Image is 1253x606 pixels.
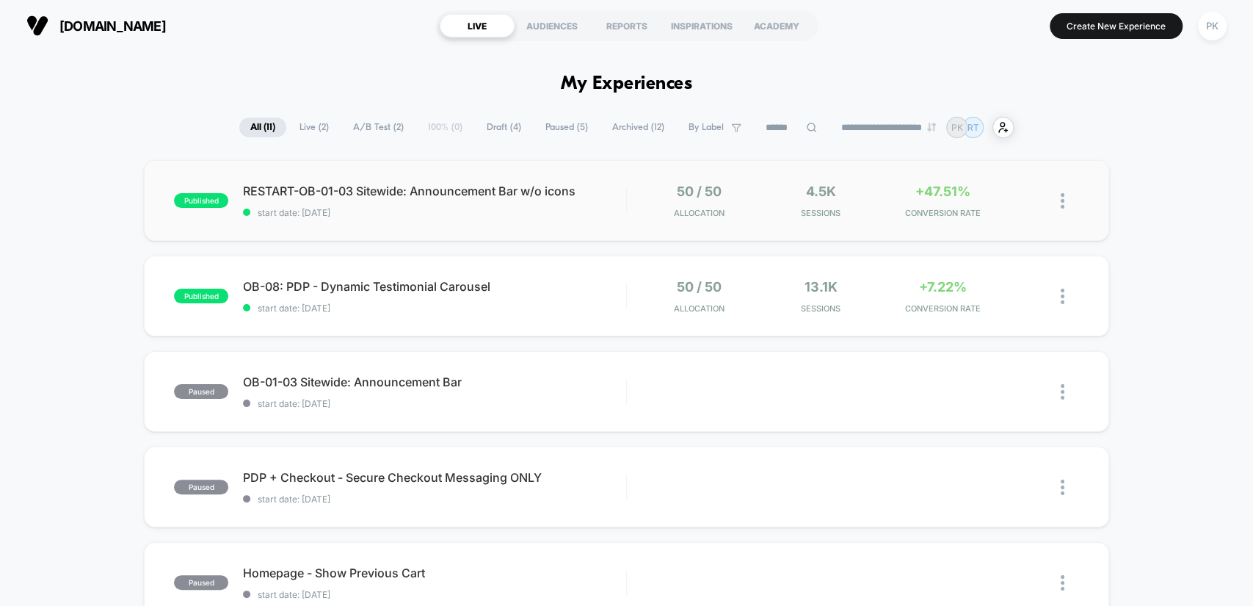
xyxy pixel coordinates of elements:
[59,18,166,34] span: [DOMAIN_NAME]
[1061,193,1064,209] img: close
[674,303,724,314] span: Allocation
[174,575,228,590] span: paused
[1061,289,1064,304] img: close
[243,494,625,505] span: start date: [DATE]
[967,122,979,133] p: RT
[243,375,625,389] span: OB-01-03 Sitewide: Announcement Bar
[601,118,675,137] span: Archived ( 12 )
[915,184,970,199] span: +47.51%
[664,14,739,37] div: INSPIRATIONS
[239,118,286,137] span: All ( 11 )
[174,384,228,399] span: paused
[243,184,625,198] span: RESTART-OB-01-03 Sitewide: Announcement Bar w/o icons
[763,303,878,314] span: Sessions
[806,184,836,199] span: 4.5k
[561,73,692,95] h1: My Experiences
[440,14,515,37] div: LIVE
[174,193,228,208] span: published
[288,118,340,137] span: Live ( 2 )
[476,118,532,137] span: Draft ( 4 )
[1198,12,1227,40] div: PK
[243,303,625,314] span: start date: [DATE]
[534,118,599,137] span: Paused ( 5 )
[677,279,722,295] span: 50 / 50
[174,289,228,303] span: published
[589,14,664,37] div: REPORTS
[739,14,814,37] div: ACADEMY
[174,480,228,494] span: paused
[1061,384,1064,400] img: close
[515,14,589,37] div: AUDIENCES
[1061,480,1064,495] img: close
[674,208,724,218] span: Allocation
[243,207,625,218] span: start date: [DATE]
[26,15,48,37] img: Visually logo
[243,589,625,600] span: start date: [DATE]
[243,566,625,580] span: Homepage - Show Previous Cart
[243,279,625,294] span: OB-08: PDP - Dynamic Testimonial Carousel
[243,398,625,409] span: start date: [DATE]
[927,123,936,131] img: end
[689,122,724,133] span: By Label
[1050,13,1183,39] button: Create New Experience
[1061,575,1064,591] img: close
[22,14,170,37] button: [DOMAIN_NAME]
[919,279,967,295] span: +7.22%
[342,118,415,137] span: A/B Test ( 2 )
[763,208,878,218] span: Sessions
[951,122,963,133] p: PK
[677,184,722,199] span: 50 / 50
[243,470,625,485] span: PDP + Checkout - Secure Checkout Messaging ONLY
[1194,11,1231,41] button: PK
[805,279,838,295] span: 13.1k
[885,208,1000,218] span: CONVERSION RATE
[885,303,1000,314] span: CONVERSION RATE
